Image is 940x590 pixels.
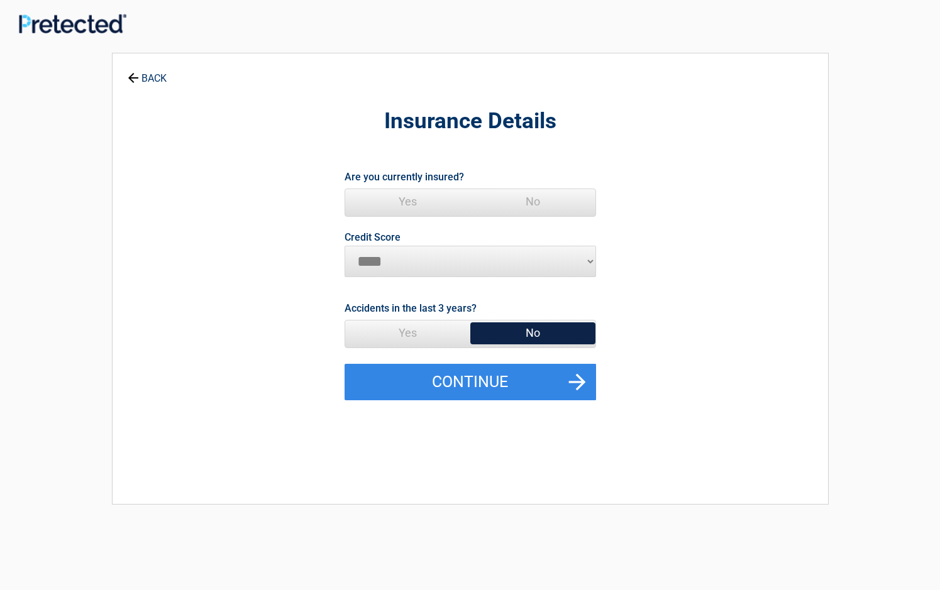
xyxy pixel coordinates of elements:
[470,189,595,214] span: No
[182,107,759,136] h2: Insurance Details
[345,168,464,185] label: Are you currently insured?
[345,364,596,400] button: Continue
[345,189,470,214] span: Yes
[345,320,470,346] span: Yes
[345,300,477,317] label: Accidents in the last 3 years?
[345,232,401,243] label: Credit Score
[470,320,595,346] span: No
[125,62,169,84] a: BACK
[19,14,126,33] img: Main Logo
